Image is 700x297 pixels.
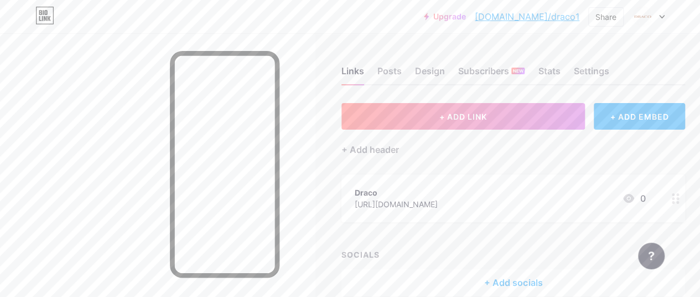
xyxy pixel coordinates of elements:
span: NEW [513,68,523,74]
div: [URL][DOMAIN_NAME] [355,198,438,210]
div: Links [341,64,364,84]
div: + ADD EMBED [594,103,685,130]
div: Draco [355,187,438,198]
div: Design [415,64,445,84]
div: 0 [622,192,645,205]
a: [DOMAIN_NAME]/draco1 [475,10,579,23]
div: Subscribers [458,64,525,84]
div: Share [595,11,616,23]
span: + ADD LINK [439,112,487,121]
div: SOCIALS [341,249,685,260]
button: + ADD LINK [341,103,585,130]
div: Stats [538,64,560,84]
div: + Add socials [341,269,685,296]
div: + Add header [341,143,399,156]
a: Upgrade [424,12,466,21]
img: draco1 [632,6,653,27]
div: Posts [377,64,402,84]
div: Settings [573,64,609,84]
